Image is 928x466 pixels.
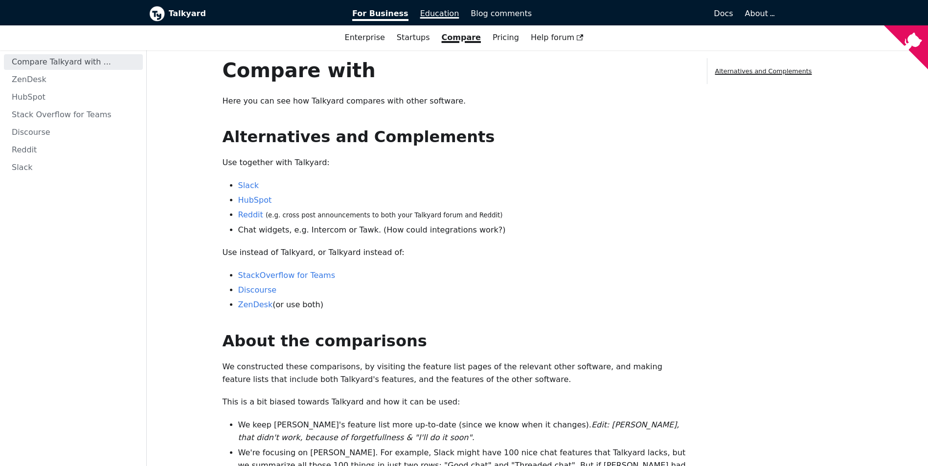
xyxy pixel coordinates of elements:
[4,72,143,87] a: ZenDesk
[4,142,143,158] a: Reddit
[223,396,691,408] p: This is a bit biased towards Talkyard and how it can be used:
[4,125,143,140] a: Discourse
[223,95,691,107] p: Here you can see how Talkyard compares with other software.
[531,33,584,42] span: Help forum
[352,9,408,21] span: For Business
[223,127,691,147] h2: Alternatives and Complements
[745,9,773,18] a: About
[346,5,414,22] a: For Business
[238,285,277,295] a: Discourse
[223,331,691,351] h2: About the comparisons
[238,224,691,236] li: Chat widgets, e.g. Intercom or Tawk. (How could integrations work?)
[223,246,691,259] p: Use instead of Talkyard, or Talkyard instead of:
[238,210,263,219] a: Reddit
[525,29,589,46] a: Help forum
[414,5,465,22] a: Education
[420,9,459,18] span: Education
[442,33,481,42] a: Compare
[238,419,691,445] li: We keep [PERSON_NAME]'s feature list more up-to-date (since we know when it changes).
[223,156,691,169] p: Use together with Talkyard:
[465,5,538,22] a: Blog comments
[266,212,503,219] small: (e.g. cross post announcements to both your Talkyard forum and Reddit)
[391,29,436,46] a: Startups
[223,360,691,386] p: We constructed these comparisons, by visiting the feature list pages of the relevant other softwa...
[149,6,339,21] a: Talkyard logoTalkyard
[169,7,339,20] b: Talkyard
[4,160,143,175] a: Slack
[238,298,691,311] li: (or use both)
[339,29,391,46] a: Enterprise
[238,181,259,190] a: Slack
[715,67,812,75] a: Alternatives and Complements
[714,9,733,18] span: Docs
[471,9,532,18] span: Blog comments
[149,6,165,21] img: Talkyard logo
[223,58,691,83] h1: Compare with
[4,107,143,123] a: Stack Overflow for Teams
[238,271,336,280] a: StackOverflow for Teams
[238,195,272,205] a: HubSpot
[4,54,143,70] a: Compare Talkyard with ...
[4,89,143,105] a: HubSpot
[238,300,273,309] a: ZenDesk
[538,5,739,22] a: Docs
[487,29,525,46] a: Pricing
